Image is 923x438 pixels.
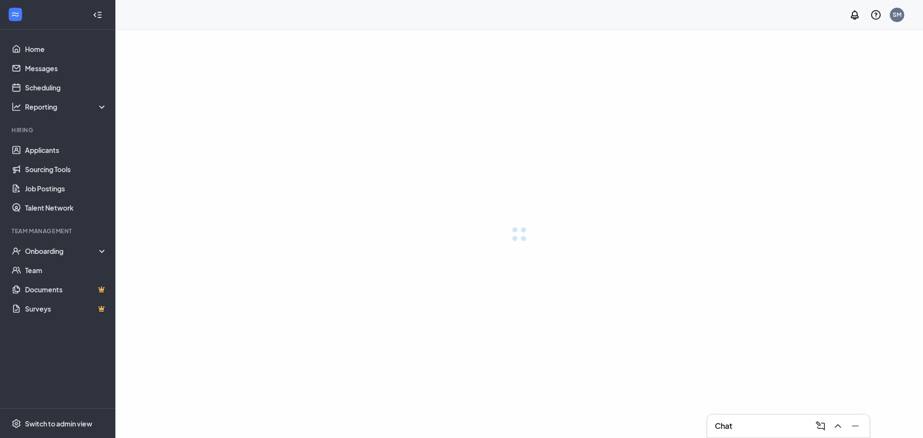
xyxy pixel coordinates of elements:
[893,11,901,19] div: SM
[25,140,107,160] a: Applicants
[870,9,882,21] svg: QuestionInfo
[849,9,861,21] svg: Notifications
[25,78,107,97] a: Scheduling
[25,246,108,256] div: Onboarding
[25,160,107,179] a: Sourcing Tools
[715,421,732,431] h3: Chat
[25,39,107,59] a: Home
[25,179,107,198] a: Job Postings
[849,420,861,432] svg: Minimize
[12,246,21,256] svg: UserCheck
[12,126,105,134] div: Hiring
[25,198,107,217] a: Talent Network
[25,280,107,299] a: DocumentsCrown
[25,419,92,428] div: Switch to admin view
[11,10,20,19] svg: WorkstreamLogo
[25,261,107,280] a: Team
[847,418,862,434] button: Minimize
[12,102,21,112] svg: Analysis
[812,418,827,434] button: ComposeMessage
[93,10,102,20] svg: Collapse
[12,227,105,235] div: Team Management
[25,299,107,318] a: SurveysCrown
[829,418,845,434] button: ChevronUp
[25,59,107,78] a: Messages
[815,420,826,432] svg: ComposeMessage
[832,420,844,432] svg: ChevronUp
[25,102,108,112] div: Reporting
[12,419,21,428] svg: Settings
